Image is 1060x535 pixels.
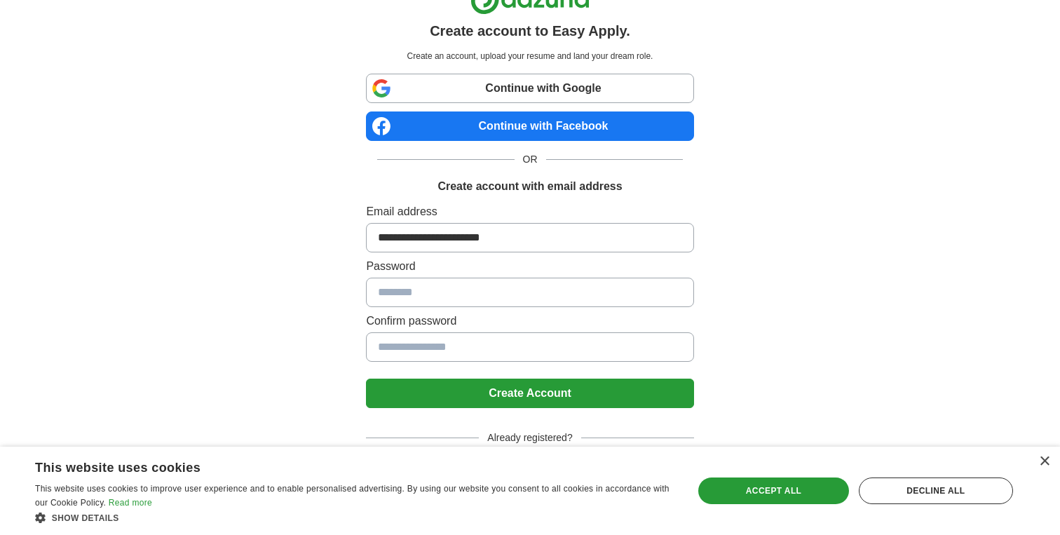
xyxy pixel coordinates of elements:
[366,203,693,220] label: Email address
[515,152,546,167] span: OR
[369,50,691,62] p: Create an account, upload your resume and land your dream role.
[430,20,630,41] h1: Create account to Easy Apply.
[437,178,622,195] h1: Create account with email address
[1039,456,1049,467] div: Close
[698,478,848,504] div: Accept all
[366,379,693,408] button: Create Account
[366,258,693,275] label: Password
[35,484,670,508] span: This website uses cookies to improve user experience and to enable personalised advertising. By u...
[35,510,674,524] div: Show details
[109,498,152,508] a: Read more, opens a new window
[859,478,1013,504] div: Decline all
[366,111,693,141] a: Continue with Facebook
[366,74,693,103] a: Continue with Google
[479,431,580,445] span: Already registered?
[35,455,639,476] div: This website uses cookies
[366,313,693,330] label: Confirm password
[52,513,119,523] span: Show details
